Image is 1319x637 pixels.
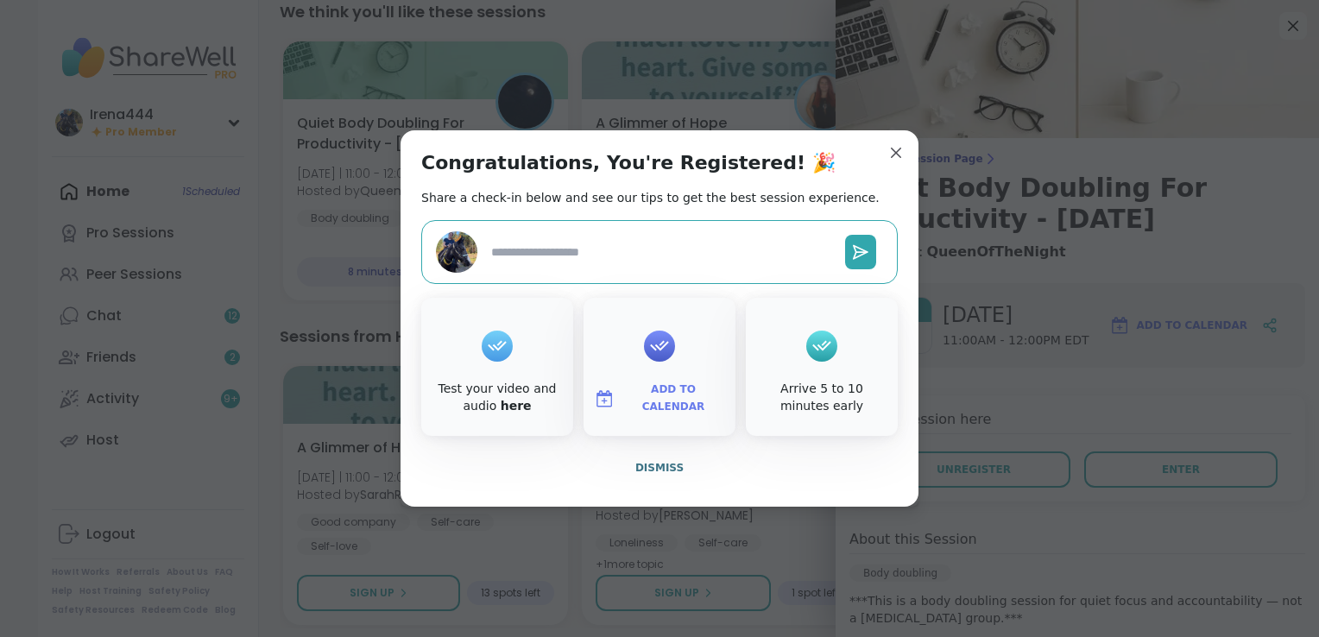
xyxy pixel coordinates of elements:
h1: Congratulations, You're Registered! 🎉 [421,151,836,175]
div: Arrive 5 to 10 minutes early [749,381,894,414]
button: Add to Calendar [587,381,732,417]
button: Dismiss [421,450,898,486]
a: here [501,399,532,413]
h2: Share a check-in below and see our tips to get the best session experience. [421,189,880,206]
img: Irena444 [436,231,477,273]
span: Dismiss [635,462,684,474]
span: Add to Calendar [622,382,725,415]
div: Test your video and audio [425,381,570,414]
img: ShareWell Logomark [594,388,615,409]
